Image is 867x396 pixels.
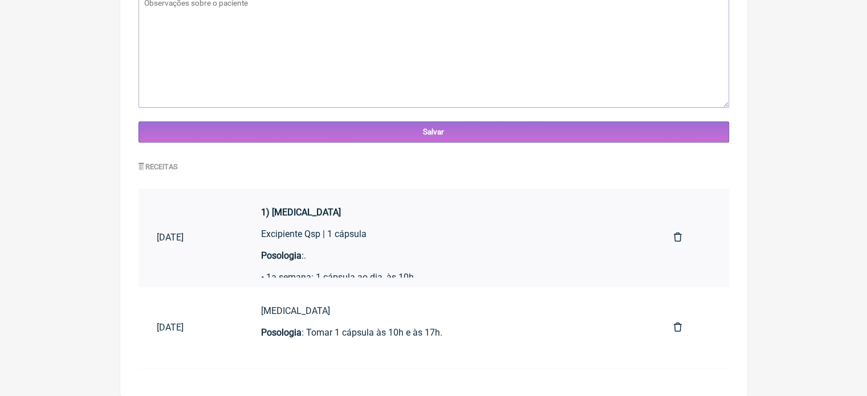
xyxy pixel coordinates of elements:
a: 1) [MEDICAL_DATA]Excipiente Qsp | 1 cápsulaPosologia:.• 1a semana: 1 cápsula ao dia, às 10h• 2a s... [243,198,656,277]
strong: Posologia [261,250,302,261]
a: [MEDICAL_DATA]Posologia: Tomar 1 cápsula às 10h e às 17h. ㅤ [243,296,656,359]
strong: 1) [MEDICAL_DATA] [261,207,341,218]
div: : Tomar 1 cápsula às 10h e às 17h. ㅤ [261,327,637,350]
label: Receitas [139,162,178,171]
strong: Posologia [261,327,302,338]
div: [MEDICAL_DATA] [261,305,637,316]
div: Excipiente Qsp | 1 cápsula [261,228,637,250]
div: :. • 1a semana: 1 cápsula ao dia, às 10h • 2a semana: 1 cápsula 2 x ao dia, às 10h e às 17h • 3a ... [261,250,637,327]
input: Salvar [139,121,729,142]
a: [DATE] [139,223,243,252]
a: [DATE] [139,313,243,342]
